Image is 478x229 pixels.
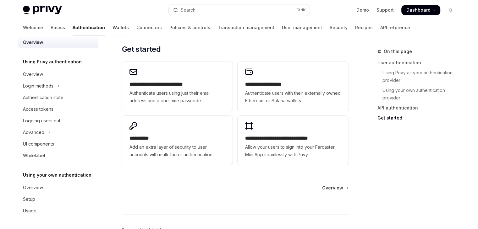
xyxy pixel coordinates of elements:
[18,92,98,103] a: Authentication state
[218,20,274,35] a: Transaction management
[18,115,98,126] a: Logging users out
[23,71,43,78] div: Overview
[401,5,440,15] a: Dashboard
[23,82,53,90] div: Login methods
[23,140,54,148] div: UI components
[23,152,45,159] div: Whitelabel
[23,207,36,215] div: Usage
[245,143,341,158] span: Allow your users to sign into your Farcaster Mini App seamlessly with Privy.
[51,20,65,35] a: Basics
[356,7,369,13] a: Demo
[23,171,91,179] h5: Using your own authentication
[73,20,105,35] a: Authentication
[376,7,394,13] a: Support
[23,58,82,66] h5: Using Privy authentication
[238,62,348,111] a: **** **** **** ****Authenticate users with their externally owned Ethereum or Solana wallets.
[380,20,410,35] a: API reference
[406,7,431,13] span: Dashboard
[23,129,44,136] div: Advanced
[377,58,460,68] a: User authentication
[169,20,210,35] a: Policies & controls
[18,182,98,193] a: Overview
[296,8,306,13] span: Ctrl K
[122,44,161,54] span: Get started
[169,4,310,16] button: Open search
[377,113,460,123] a: Get started
[122,116,233,165] a: **** *****Add an extra layer of security to user accounts with multi-factor authentication.
[23,105,53,113] div: Access tokens
[129,143,225,158] span: Add an extra layer of security to user accounts with multi-factor authentication.
[377,103,460,113] a: API authentication
[18,104,98,115] a: Access tokens
[355,20,373,35] a: Recipes
[445,5,455,15] button: Toggle dark mode
[322,185,343,191] span: Overview
[136,20,162,35] a: Connectors
[23,94,63,101] div: Authentication state
[377,85,460,103] a: Using your own authentication provider
[18,69,98,80] a: Overview
[245,89,341,104] span: Authenticate users with their externally owned Ethereum or Solana wallets.
[18,80,98,92] button: Toggle Login methods section
[23,184,43,191] div: Overview
[18,205,98,216] a: Usage
[377,68,460,85] a: Using Privy as your authentication provider
[322,185,348,191] a: Overview
[129,89,225,104] span: Authenticate users using just their email address and a one-time passcode.
[18,150,98,161] a: Whitelabel
[113,20,129,35] a: Wallets
[18,127,98,138] button: Toggle Advanced section
[384,48,412,55] span: On this page
[282,20,322,35] a: User management
[330,20,348,35] a: Security
[18,138,98,150] a: UI components
[23,6,62,14] img: light logo
[23,117,60,125] div: Logging users out
[23,195,35,203] div: Setup
[181,6,198,14] div: Search...
[18,194,98,205] a: Setup
[23,20,43,35] a: Welcome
